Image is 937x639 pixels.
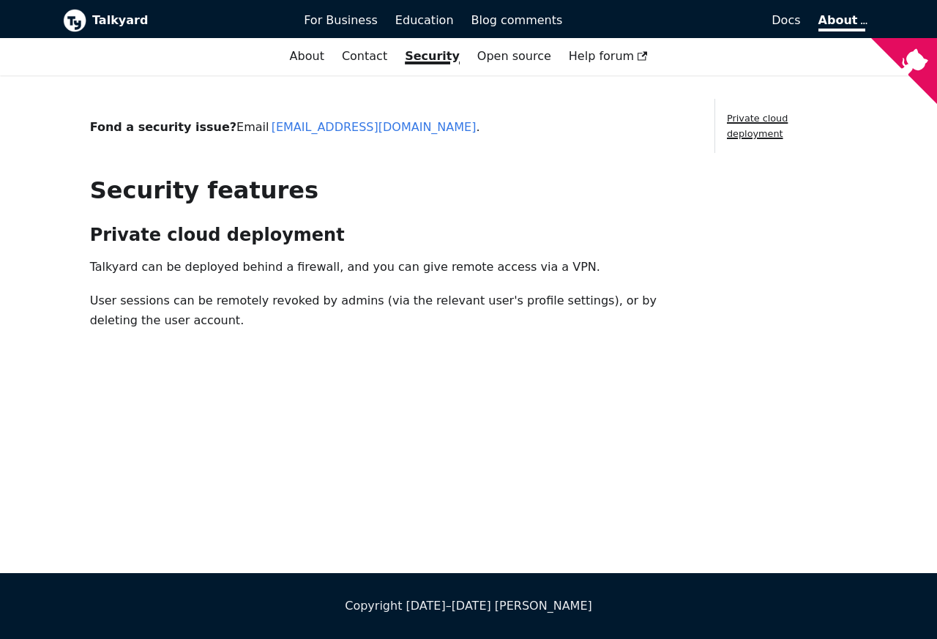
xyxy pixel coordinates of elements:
a: Talkyard logoTalkyard [63,9,283,32]
a: Education [387,8,463,33]
a: Open source [468,44,560,69]
span: For Business [304,13,378,27]
a: Blog comments [463,8,572,33]
a: About [281,44,333,69]
span: Help forum [569,49,648,63]
span: Education [395,13,454,27]
b: Talkyard [92,11,283,30]
div: Email . [78,99,703,345]
span: Docs [772,13,800,27]
a: About [818,13,865,31]
a: Help forum [560,44,657,69]
p: User sessions can be remotely revoked by admins (via the relevant user's profile settings), or by... [90,291,691,330]
a: Docs [571,8,809,33]
h2: Private cloud deployment [90,224,691,246]
a: Security [396,44,468,69]
a: Contact [333,44,396,69]
a: Private cloud deployment [727,113,788,139]
span: Blog comments [471,13,563,27]
b: Fond a security issue? [90,120,236,134]
a: [EMAIL_ADDRESS][DOMAIN_NAME] [272,120,477,134]
h1: Security features [90,176,691,205]
a: For Business [295,8,387,33]
img: Talkyard logo [63,9,86,32]
div: Copyright [DATE]–[DATE] [PERSON_NAME] [63,597,874,616]
p: Talkyard can be deployed behind a firewall, and you can give remote access via a VPN. [90,258,691,277]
